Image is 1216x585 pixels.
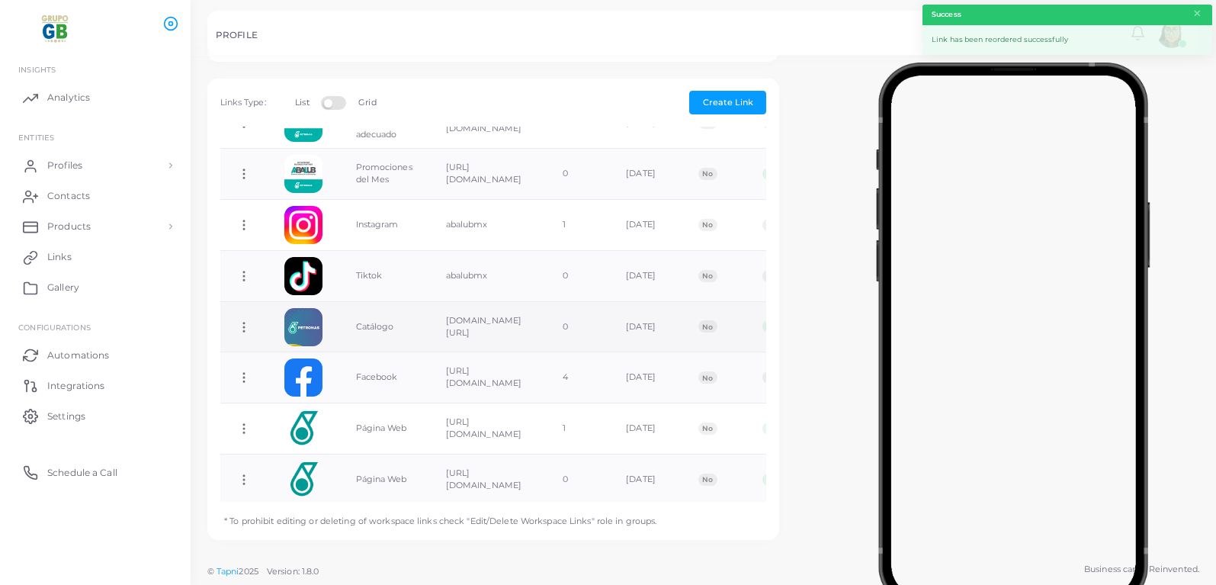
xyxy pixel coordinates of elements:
[14,14,98,43] img: logo
[339,250,429,301] td: Tiktok
[11,370,179,400] a: Integrations
[11,339,179,370] a: Automations
[698,371,717,384] span: No
[609,200,682,251] td: [DATE]
[284,358,322,397] img: facebook.png
[698,474,717,486] span: No
[339,455,429,506] td: Página Web
[284,410,322,448] img: 3aTk3ZntRy0IbcQfI3pcTVDNsfIAjpvz-1756496273415.png
[546,149,609,200] td: 0
[932,9,961,20] strong: Success
[339,403,429,455] td: Página Web
[284,461,322,499] img: 3aTk3ZntRy0IbcQfI3pcTVDNsfIAjpvz-1756496273415.png
[546,403,609,455] td: 1
[1192,5,1202,22] button: Close
[698,423,717,435] span: No
[546,352,609,403] td: 4
[609,352,682,403] td: [DATE]
[47,379,104,393] span: Integrations
[47,159,82,172] span: Profiles
[339,200,429,251] td: Instagram
[47,250,72,264] span: Links
[609,403,682,455] td: [DATE]
[47,349,109,362] span: Automations
[762,371,781,384] span: No
[239,565,258,578] span: 2025
[11,82,179,113] a: Analytics
[220,97,266,108] span: Links Type:
[11,181,179,211] a: Contacts
[762,219,781,231] span: No
[284,308,322,346] img: BGaTwuCuZiEI328ELThXcPkTaFnnf65n-1756493819263.png
[11,457,179,487] a: Schedule a Call
[762,423,783,435] span: Yes
[698,270,717,282] span: No
[267,566,319,577] span: Version: 1.8.0
[429,301,547,352] td: [DOMAIN_NAME][URL]
[429,200,547,251] td: abalubmx
[217,566,239,577] a: Tapni
[339,352,429,403] td: Facebook
[546,301,609,352] td: 0
[429,250,547,301] td: abalubmx
[284,257,322,295] img: tiktok.png
[47,91,90,104] span: Analytics
[18,323,91,332] span: Configurations
[47,466,117,480] span: Schedule a Call
[11,211,179,242] a: Products
[609,301,682,352] td: [DATE]
[11,272,179,303] a: Gallery
[762,474,783,486] span: Yes
[429,455,547,506] td: [URL][DOMAIN_NAME]
[11,242,179,272] a: Links
[698,168,717,180] span: No
[18,133,54,142] span: ENTITIES
[609,250,682,301] td: [DATE]
[609,149,682,200] td: [DATE]
[47,189,90,203] span: Contacts
[295,97,309,109] label: List
[11,150,179,181] a: Profiles
[212,502,657,527] p: * To prohibit editing or deleting of workspace links check "Edit/Delete Workspace Links" role in ...
[689,91,766,114] button: Create Link
[698,219,717,231] span: No
[284,155,322,193] img: 63CSVZbzkdhxihOuHqDjhuiLi-1759416780616.png
[762,320,783,333] span: Yes
[216,30,258,40] h5: PROFILE
[339,149,429,200] td: Promociones del Mes
[922,25,1212,55] div: Link has been reordered successfully
[762,270,781,282] span: No
[207,565,319,578] span: ©
[358,97,376,109] label: Grid
[18,65,56,74] span: INSIGHTS
[429,352,547,403] td: [URL][DOMAIN_NAME]
[609,455,682,506] td: [DATE]
[698,320,717,333] span: No
[703,97,753,108] span: Create Link
[47,220,91,233] span: Products
[11,400,179,431] a: Settings
[546,250,609,301] td: 0
[284,206,322,244] img: instagram.png
[429,403,547,455] td: [URL][DOMAIN_NAME]
[47,281,79,294] span: Gallery
[339,301,429,352] td: Catálogo
[429,149,547,200] td: [URL][DOMAIN_NAME]
[762,168,783,180] span: Yes
[546,455,609,506] td: 0
[546,200,609,251] td: 1
[47,410,85,423] span: Settings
